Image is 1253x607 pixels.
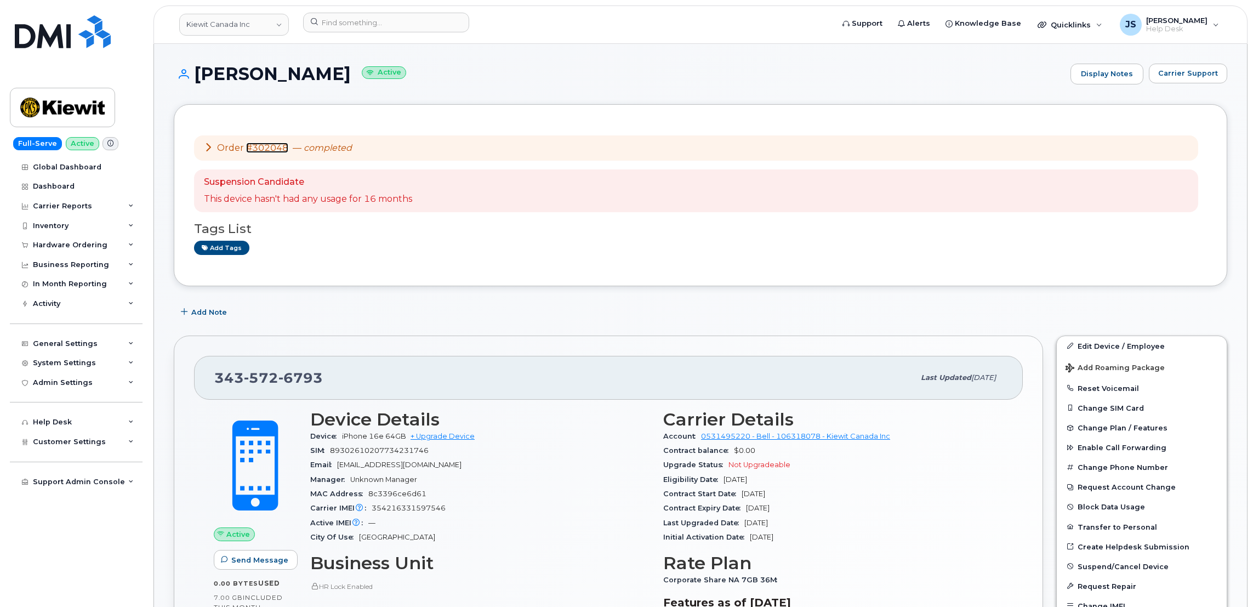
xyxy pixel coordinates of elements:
span: [DATE] [750,533,773,541]
span: Contract Start Date [663,490,742,498]
span: Corporate Share NA 7GB 36M [663,576,783,584]
h3: Rate Plan [663,553,1003,573]
a: 0531495220 - Bell - 106318078 - Kiewit Canada Inc [701,432,890,440]
span: Not Upgradeable [728,461,790,469]
span: Last updated [921,373,971,382]
span: Initial Activation Date [663,533,750,541]
button: Block Data Usage [1057,497,1227,517]
span: [EMAIL_ADDRESS][DOMAIN_NAME] [337,461,462,469]
span: [DATE] [744,519,768,527]
em: completed [304,143,352,153]
a: + Upgrade Device [411,432,475,440]
span: Unknown Manager [350,475,417,484]
span: City Of Use [310,533,359,541]
span: [DATE] [746,504,770,512]
span: Manager [310,475,350,484]
h3: Tags List [194,222,1207,236]
button: Reset Voicemail [1057,378,1227,398]
h3: Business Unit [310,553,650,573]
a: Create Helpdesk Submission [1057,537,1227,557]
span: Send Message [231,555,288,565]
span: — [293,143,352,153]
button: Change SIM Card [1057,398,1227,418]
button: Change Plan / Features [1057,418,1227,438]
button: Send Message [214,550,298,570]
span: Account [663,432,701,440]
small: Active [362,66,406,79]
span: Add Note [191,307,227,317]
span: SIM [310,446,330,455]
p: Suspension Candidate [204,176,412,189]
iframe: Messenger Launcher [1205,559,1245,599]
button: Change Phone Number [1057,457,1227,477]
button: Suspend/Cancel Device [1057,557,1227,576]
span: MAC Address [310,490,368,498]
span: Change Plan / Features [1078,424,1167,432]
a: #302048 [246,143,288,153]
h3: Carrier Details [663,410,1003,429]
span: used [258,579,280,587]
a: Edit Device / Employee [1057,336,1227,356]
button: Add Note [174,303,236,322]
span: [GEOGRAPHIC_DATA] [359,533,435,541]
span: Carrier Support [1158,68,1218,78]
span: Add Roaming Package [1066,364,1165,374]
span: 354216331597546 [372,504,446,512]
button: Enable Call Forwarding [1057,438,1227,457]
span: 572 [244,370,278,386]
span: [DATE] [724,475,747,484]
span: Order [217,143,244,153]
span: Enable Call Forwarding [1078,444,1166,452]
button: Request Account Change [1057,477,1227,497]
span: [DATE] [742,490,765,498]
span: Upgrade Status [663,461,728,469]
button: Add Roaming Package [1057,356,1227,378]
span: iPhone 16e 64GB [342,432,406,440]
span: Eligibility Date [663,475,724,484]
span: 343 [214,370,323,386]
span: Last Upgraded Date [663,519,744,527]
button: Transfer to Personal [1057,517,1227,537]
span: [DATE] [971,373,996,382]
span: Suspend/Cancel Device [1078,562,1169,570]
span: Active [226,529,250,540]
h1: [PERSON_NAME] [174,64,1065,83]
p: HR Lock Enabled [310,582,650,591]
span: 6793 [278,370,323,386]
span: Email [310,461,337,469]
button: Carrier Support [1149,64,1227,83]
p: This device hasn't had any usage for 16 months [204,193,412,206]
span: 8c3396ce6d61 [368,490,426,498]
a: Add tags [194,241,249,254]
span: 0.00 Bytes [214,580,258,587]
button: Request Repair [1057,576,1227,596]
span: Carrier IMEI [310,504,372,512]
span: 7.00 GB [214,594,243,602]
h3: Device Details [310,410,650,429]
span: Device [310,432,342,440]
span: 89302610207734231746 [330,446,429,455]
span: — [368,519,375,527]
a: Display Notes [1070,64,1143,84]
span: Active IMEI [310,519,368,527]
span: Contract Expiry Date [663,504,746,512]
span: Contract balance [663,446,734,455]
span: $0.00 [734,446,755,455]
